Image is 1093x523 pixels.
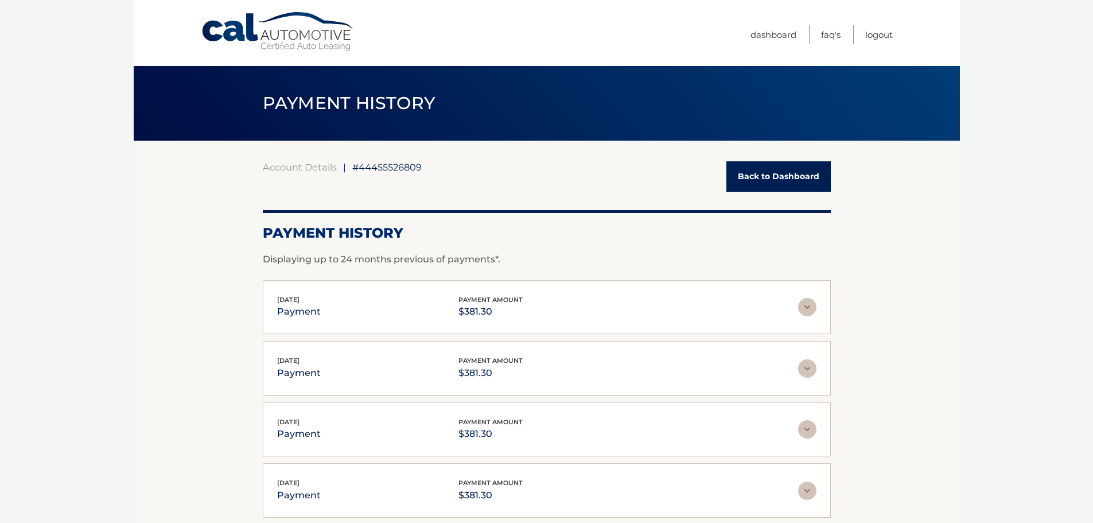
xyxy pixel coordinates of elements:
span: payment amount [458,357,523,365]
img: accordion-rest.svg [798,298,816,316]
span: [DATE] [277,357,299,365]
span: [DATE] [277,418,299,426]
p: payment [277,304,321,320]
a: FAQ's [821,25,841,44]
p: $381.30 [458,487,523,503]
p: payment [277,426,321,442]
span: | [343,161,346,173]
a: Logout [865,25,893,44]
p: $381.30 [458,304,523,320]
p: Displaying up to 24 months previous of payments*. [263,253,831,266]
span: #44455526809 [352,161,422,173]
span: [DATE] [277,479,299,487]
a: Account Details [263,161,337,173]
p: $381.30 [458,426,523,442]
p: $381.30 [458,365,523,381]
span: payment amount [458,418,523,426]
span: PAYMENT HISTORY [263,92,435,114]
span: payment amount [458,479,523,487]
span: payment amount [458,296,523,304]
a: Cal Automotive [201,11,356,52]
p: payment [277,487,321,503]
img: accordion-rest.svg [798,482,816,500]
a: Dashboard [750,25,796,44]
img: accordion-rest.svg [798,359,816,378]
img: accordion-rest.svg [798,420,816,439]
h2: Payment History [263,224,831,242]
span: [DATE] [277,296,299,304]
p: payment [277,365,321,381]
a: Back to Dashboard [726,161,831,192]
